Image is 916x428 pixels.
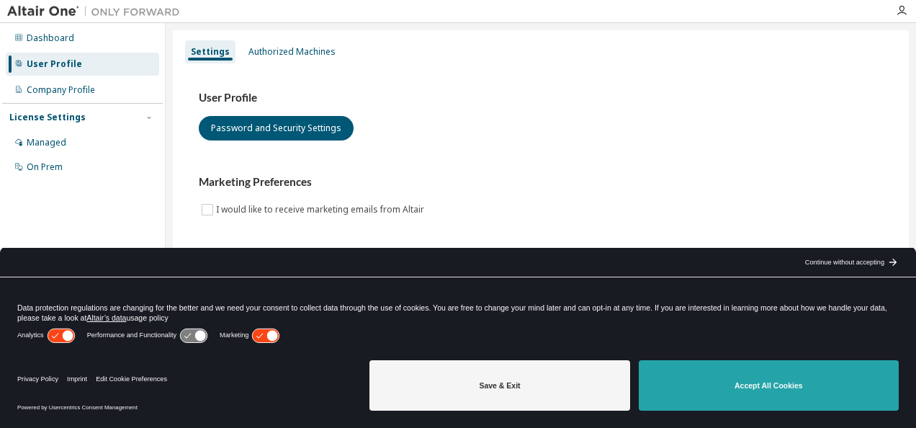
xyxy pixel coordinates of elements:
[27,161,63,173] div: On Prem
[27,137,66,148] div: Managed
[191,46,230,58] div: Settings
[199,175,883,190] h3: Marketing Preferences
[27,84,95,96] div: Company Profile
[199,116,354,141] button: Password and Security Settings
[216,201,427,218] label: I would like to receive marketing emails from Altair
[9,112,86,123] div: License Settings
[248,46,336,58] div: Authorized Machines
[27,58,82,70] div: User Profile
[27,32,74,44] div: Dashboard
[7,4,187,19] img: Altair One
[199,91,883,105] h3: User Profile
